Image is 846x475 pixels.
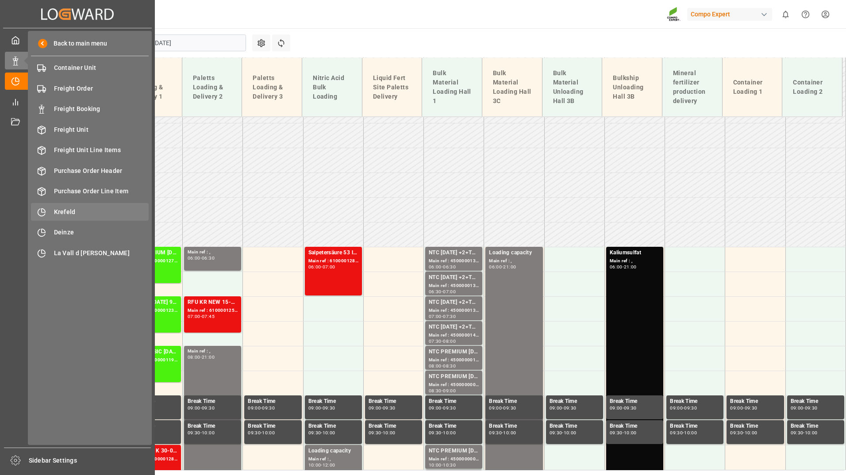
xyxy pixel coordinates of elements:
div: - [442,364,443,368]
div: - [442,339,443,343]
div: Salpetersäure 53 lose; [308,249,358,257]
div: Break Time [791,397,841,406]
div: 09:30 [550,431,562,435]
div: Main ref : 6100001250, 2000000718; [188,307,238,314]
div: Break Time [670,397,720,406]
div: 09:30 [489,431,502,435]
div: 09:30 [383,406,396,410]
div: - [743,406,744,410]
div: Break Time [188,422,238,431]
a: Freight Unit Line Items [31,142,149,159]
div: 21:00 [503,265,516,269]
div: Break Time [308,422,358,431]
div: Break Time [489,397,539,406]
a: My Reports [5,93,150,110]
a: Timeslot Management [5,73,150,90]
a: Document Management [5,114,150,131]
span: Purchase Order Header [54,166,149,176]
span: Back to main menu [47,39,107,48]
div: Main ref : 4500000143, 2000000058; [429,332,479,339]
div: Main ref : 4500000139, 2000000058; [429,307,479,314]
div: Break Time [730,397,780,406]
div: 08:00 [188,355,200,359]
div: 09:00 [489,406,502,410]
div: Break Time [308,397,358,406]
div: Container Loading 1 [730,74,775,100]
div: - [321,406,322,410]
div: - [623,431,624,435]
div: 09:30 [429,431,442,435]
a: La Vall d [PERSON_NAME] [31,244,149,261]
div: Main ref : , [489,257,539,265]
div: Break Time [248,397,298,406]
div: - [803,406,804,410]
div: 09:00 [610,406,623,410]
div: Bulk Material Unloading Hall 3B [550,65,595,109]
div: Paletts Loading & Delivery 2 [189,70,235,105]
div: 10:00 [624,431,637,435]
div: - [502,431,503,435]
div: Main ref : , [308,456,358,463]
a: Purchase Order Line Item [31,183,149,200]
div: - [381,431,383,435]
div: - [442,290,443,294]
div: Bulk Material Loading Hall 1 [429,65,475,109]
div: - [321,463,322,467]
span: Deinze [54,228,149,237]
div: Main ref : 4500000009, 2000000014; [429,381,479,389]
input: DD.MM.YYYY [148,34,246,51]
div: 09:30 [791,431,804,435]
div: 10:00 [443,431,456,435]
a: Purchase Order Header [31,162,149,179]
a: Freight Unit [31,121,149,138]
div: - [683,406,684,410]
span: La Vall d [PERSON_NAME] [54,249,149,258]
div: Main ref : , [188,249,238,256]
div: Bulk Material Loading Hall 3C [489,65,535,109]
a: Container Unit [31,59,149,77]
div: - [623,406,624,410]
div: 09:30 [323,406,335,410]
div: Break Time [369,397,419,406]
div: Break Time [550,397,600,406]
div: 09:00 [188,406,200,410]
span: Freight Order [54,84,149,93]
div: - [200,314,202,318]
div: 21:00 [624,265,637,269]
div: 06:00 [308,265,321,269]
div: Break Time [610,422,660,431]
div: 06:00 [429,265,442,269]
span: Freight Unit Line Items [54,146,149,155]
span: Krefeld [54,207,149,217]
div: 10:00 [323,431,335,435]
div: - [502,406,503,410]
div: Paletts Loading & Delivery 3 [249,70,295,105]
div: - [442,265,443,269]
div: 21:00 [202,355,215,359]
div: 09:30 [443,406,456,410]
span: Container Unit [54,63,149,73]
div: NTC [DATE] +2+TE BULK; [429,273,479,282]
div: 09:00 [791,406,804,410]
div: 10:30 [443,463,456,467]
div: 09:30 [248,431,261,435]
div: 08:00 [443,339,456,343]
div: Main ref : , [610,257,660,265]
div: 10:00 [745,431,758,435]
div: Main ref : , [188,348,238,355]
div: 07:00 [443,290,456,294]
div: 07:00 [323,265,335,269]
span: Purchase Order Line Item [54,187,149,196]
div: 06:00 [610,265,623,269]
div: 09:30 [745,406,758,410]
div: 09:00 [308,406,321,410]
div: - [442,389,443,393]
div: 10:00 [503,431,516,435]
div: 06:30 [429,290,442,294]
div: Nitric Acid Bulk Loading [309,70,355,105]
div: 09:30 [262,406,275,410]
div: - [200,256,202,260]
div: 10:00 [202,431,215,435]
div: 07:30 [429,339,442,343]
div: Loading capacity [308,447,358,456]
